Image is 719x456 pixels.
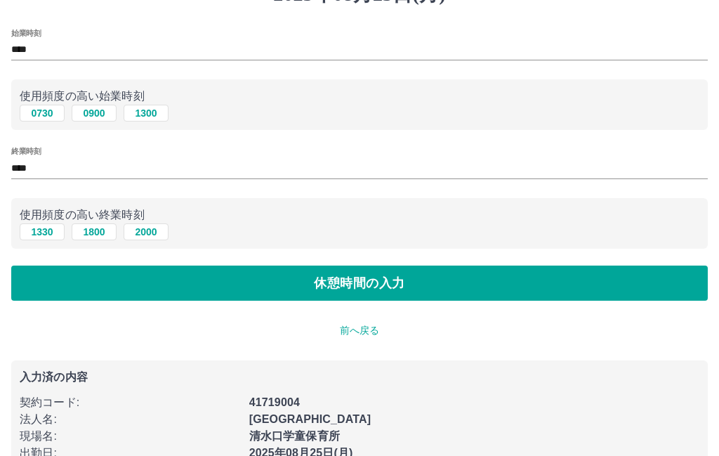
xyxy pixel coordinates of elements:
[11,27,41,38] label: 始業時刻
[124,223,169,240] button: 2000
[20,105,65,122] button: 0730
[249,413,371,425] b: [GEOGRAPHIC_DATA]
[20,207,699,223] p: 使用頻度の高い終業時刻
[20,428,241,445] p: 現場名 :
[11,266,708,301] button: 休憩時間の入力
[20,223,65,240] button: 1330
[11,323,708,338] p: 前へ戻る
[20,88,699,105] p: 使用頻度の高い始業時刻
[124,105,169,122] button: 1300
[72,223,117,240] button: 1800
[249,396,300,408] b: 41719004
[20,372,699,383] p: 入力済の内容
[72,105,117,122] button: 0900
[20,394,241,411] p: 契約コード :
[249,430,340,442] b: 清水口学童保育所
[20,411,241,428] p: 法人名 :
[11,146,41,157] label: 終業時刻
